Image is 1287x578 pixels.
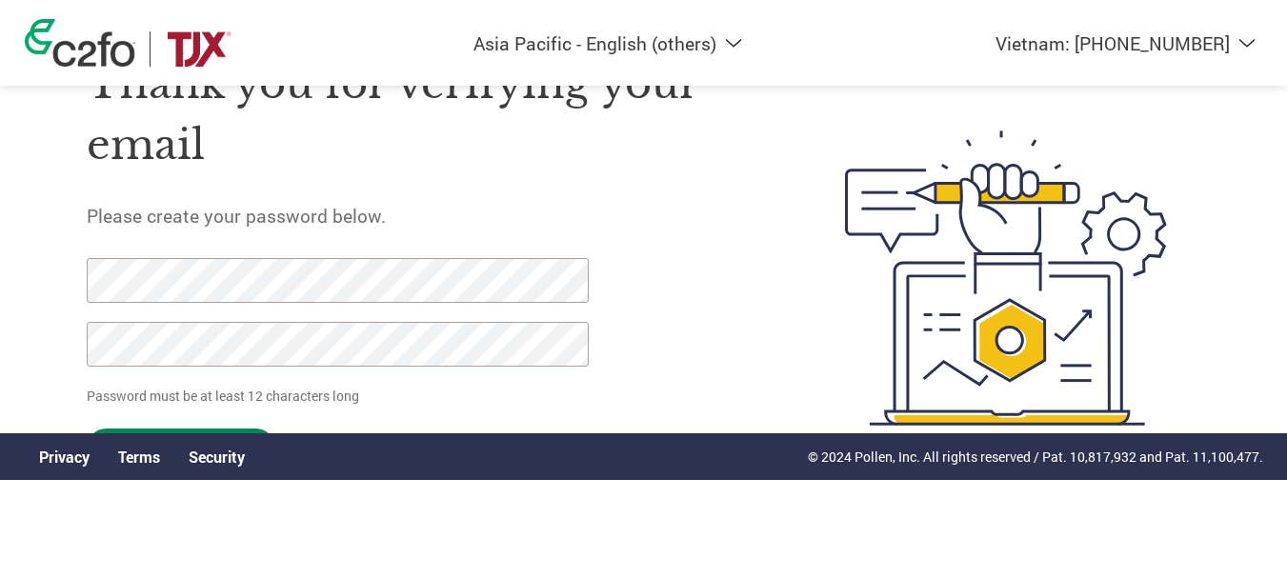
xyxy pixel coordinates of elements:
input: Set Password [87,429,275,468]
h1: Thank you for verifying your email [87,53,755,176]
img: c2fo logo [25,19,135,67]
a: Security [189,447,245,467]
p: © 2024 Pollen, Inc. All rights reserved / Pat. 10,817,932 and Pat. 11,100,477. [808,447,1263,467]
img: create-password [811,26,1201,530]
h5: Please create your password below. [87,204,755,228]
a: Privacy [39,447,90,467]
img: TJX [165,31,233,67]
a: Terms [118,447,160,467]
p: Password must be at least 12 characters long [87,386,595,406]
